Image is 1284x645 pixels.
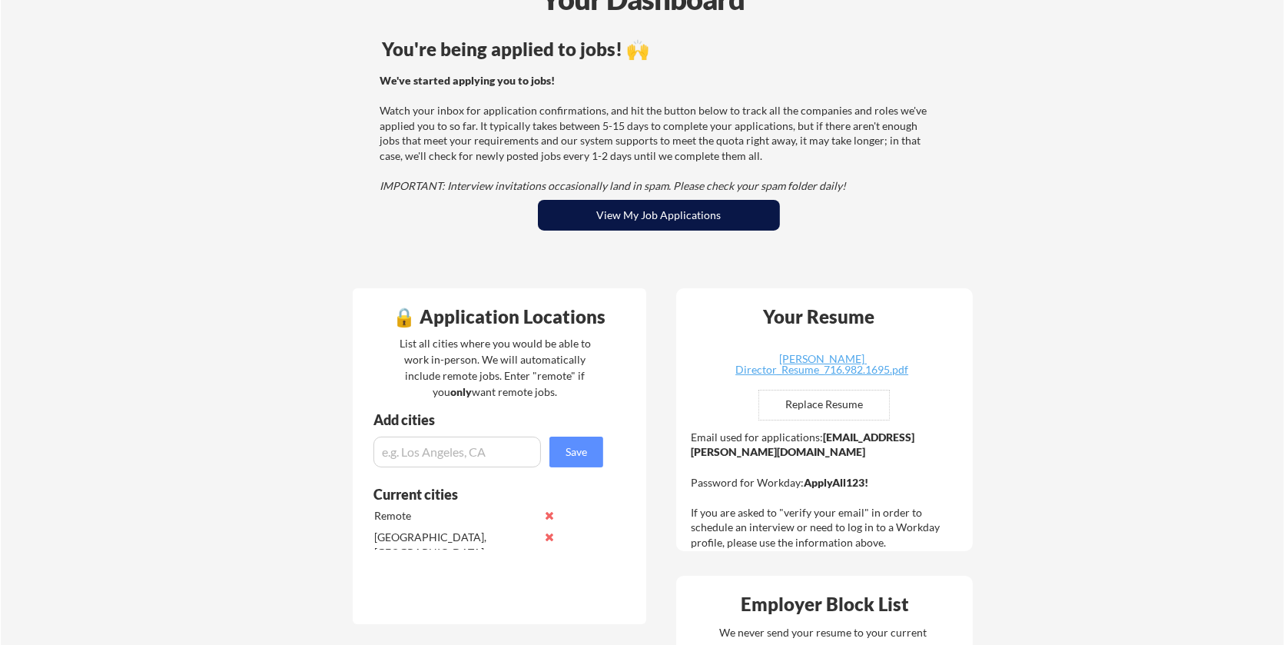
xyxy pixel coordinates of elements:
[450,385,472,398] strong: only
[691,430,962,550] div: Email used for applications: Password for Workday: If you are asked to "verify your email" in ord...
[804,476,868,489] strong: ApplyAll123!
[373,413,607,427] div: Add cities
[382,40,936,58] div: You're being applied to jobs! 🙌
[374,530,536,560] div: [GEOGRAPHIC_DATA], [GEOGRAPHIC_DATA]
[390,335,601,400] div: List all cities where you would be able to work in-person. We will automatically include remote j...
[731,354,914,377] a: [PERSON_NAME] Director_Resume_716.982.1695.pdf
[691,431,914,459] strong: [EMAIL_ADDRESS][PERSON_NAME][DOMAIN_NAME]
[374,508,536,524] div: Remote
[357,308,642,326] div: 🔒 Application Locations
[380,74,555,87] strong: We've started applying you to jobs!
[373,487,586,501] div: Current cities
[373,437,541,467] input: e.g. Los Angeles, CA
[731,354,914,375] div: [PERSON_NAME] Director_Resume_716.982.1695.pdf
[380,179,846,192] em: IMPORTANT: Interview invitations occasionally land in spam. Please check your spam folder daily!
[743,308,895,326] div: Your Resume
[682,595,968,613] div: Employer Block List
[549,437,603,467] button: Save
[538,200,780,231] button: View My Job Applications
[380,73,934,194] div: Watch your inbox for application confirmations, and hit the button below to track all the compani...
